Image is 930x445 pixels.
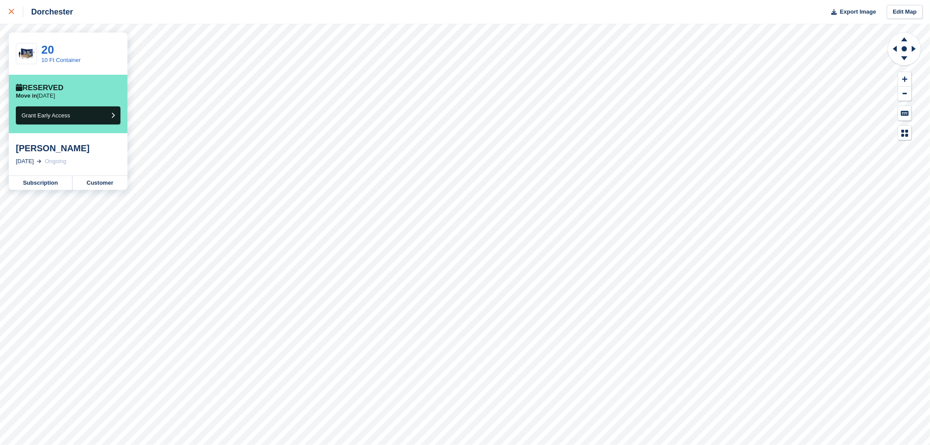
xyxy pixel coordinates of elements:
a: 20 [41,43,54,56]
button: Zoom In [898,72,912,87]
button: Map Legend [898,126,912,140]
button: Export Image [826,5,876,19]
a: Subscription [9,176,73,190]
a: 10 Ft Container [41,57,81,63]
span: Export Image [840,7,876,16]
button: Zoom Out [898,87,912,101]
p: [DATE] [16,92,55,99]
span: Move in [16,92,37,99]
img: arrow-right-light-icn-cde0832a797a2874e46488d9cf13f60e5c3a73dbe684e267c42b8395dfbc2abf.svg [37,160,41,163]
button: Grant Early Access [16,106,120,124]
div: Reserved [16,84,63,92]
img: 10-ft-container.jpg [16,46,36,62]
button: Keyboard Shortcuts [898,106,912,120]
div: [PERSON_NAME] [16,143,120,153]
div: [DATE] [16,157,34,166]
a: Customer [73,176,127,190]
div: Ongoing [45,157,66,166]
div: Dorchester [23,7,73,17]
span: Grant Early Access [22,112,70,119]
a: Edit Map [887,5,923,19]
